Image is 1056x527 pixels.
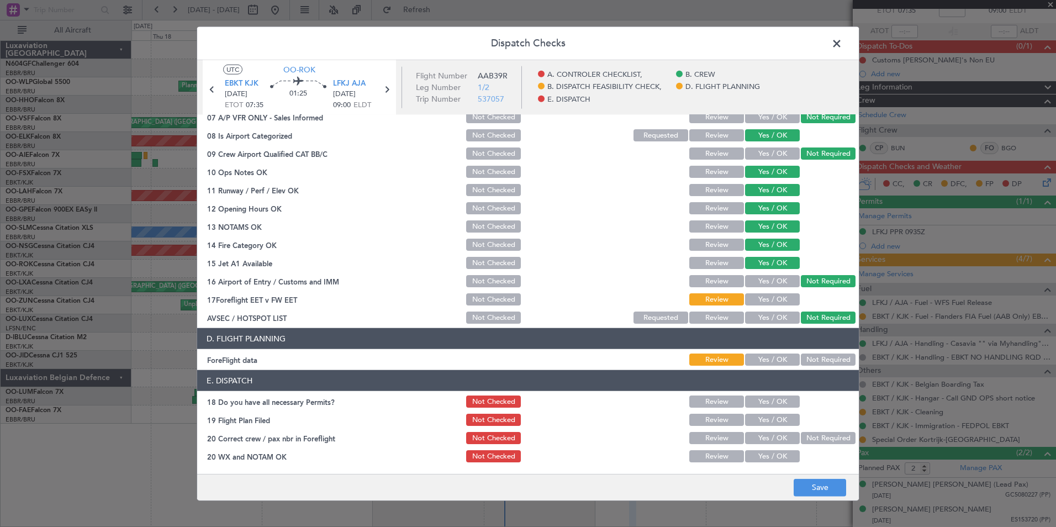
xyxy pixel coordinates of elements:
[197,27,859,60] header: Dispatch Checks
[801,275,856,287] button: Not Required
[801,111,856,123] button: Not Required
[801,147,856,160] button: Not Required
[801,312,856,324] button: Not Required
[801,354,856,366] button: Not Required
[801,432,856,444] button: Not Required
